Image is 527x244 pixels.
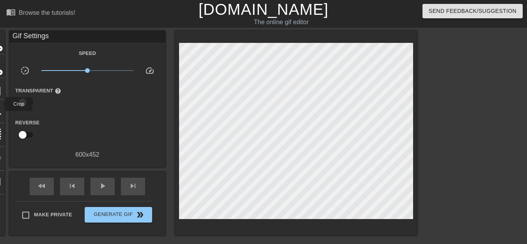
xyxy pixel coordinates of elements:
[135,210,145,219] span: double_arrow
[85,207,152,223] button: Generate Gif
[15,119,39,127] label: Reverse
[9,31,165,42] div: Gif Settings
[20,66,30,75] span: slow_motion_video
[6,7,16,17] span: menu_book
[9,150,165,159] div: 600 x 452
[179,18,383,27] div: The online gif editor
[422,4,523,18] button: Send Feedback/Suggestion
[6,7,75,19] a: Browse the tutorials!
[98,181,107,191] span: play_arrow
[19,9,75,16] div: Browse the tutorials!
[429,6,516,16] span: Send Feedback/Suggestion
[199,1,328,18] a: [DOMAIN_NAME]
[128,181,138,191] span: skip_next
[88,210,149,219] span: Generate Gif
[15,87,61,95] label: Transparent
[67,181,77,191] span: skip_previous
[79,50,96,57] label: Speed
[37,181,46,191] span: fast_rewind
[34,211,72,219] span: Make Private
[55,88,61,94] span: help
[145,66,154,75] span: speed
